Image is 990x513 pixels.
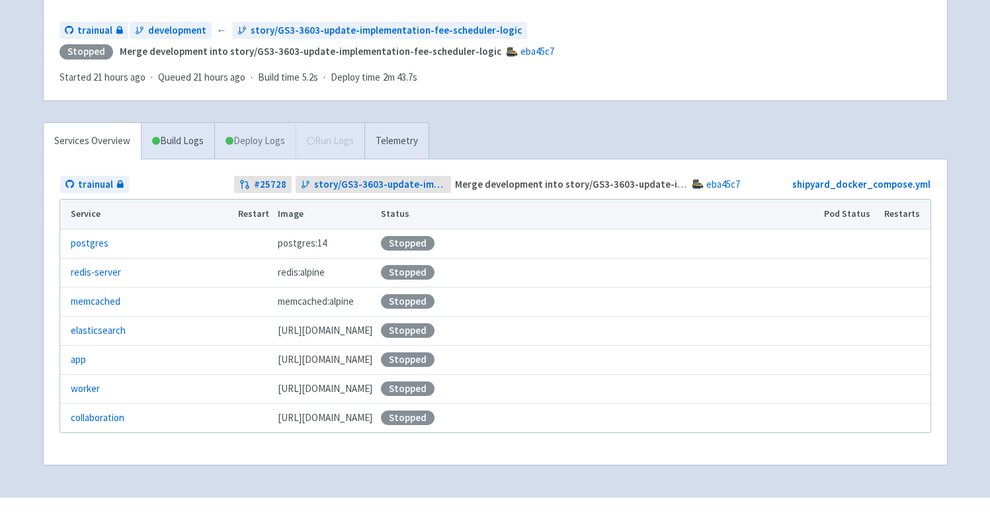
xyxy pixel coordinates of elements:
span: 2m 43.7s [383,70,417,85]
a: redis-server [71,265,121,280]
span: redis:alpine [278,265,325,280]
a: memcached [71,294,120,309]
a: elasticsearch [71,323,126,338]
a: eba45c7 [706,178,740,190]
span: trainual [78,177,113,192]
div: Stopped [381,323,434,338]
a: Services Overview [44,123,141,159]
span: 5.2s [302,70,318,85]
a: worker [71,381,100,397]
time: 21 hours ago [193,71,245,83]
strong: Merge development into story/GS3-3603-update-implementation-fee-scheduler-logic [455,178,837,190]
a: collaboration [71,411,124,426]
span: development [148,23,206,38]
time: 21 hours ago [93,71,145,83]
span: [DOMAIN_NAME][URL] [278,352,372,368]
div: Stopped [381,294,434,309]
span: ← [217,23,227,38]
span: story/GS3-3603-update-implementation-fee-scheduler-logic [251,23,522,38]
a: development [130,22,212,40]
a: Deploy Logs [214,123,296,159]
span: memcached:alpine [278,294,354,309]
strong: Merge development into story/GS3-3603-update-implementation-fee-scheduler-logic [120,45,501,58]
span: [DOMAIN_NAME][URL] [278,323,372,338]
span: [DOMAIN_NAME][URL] [278,411,372,426]
th: Restarts [880,200,930,229]
a: Telemetry [364,123,429,159]
span: Build time [258,70,300,85]
th: Service [60,200,234,229]
span: story/GS3-3603-update-implementation-fee-scheduler-logic [314,177,446,192]
th: Status [376,200,819,229]
a: #25728 [234,176,292,194]
a: Build Logs [142,123,214,159]
span: [DOMAIN_NAME][URL] [278,381,372,397]
div: Stopped [381,265,434,280]
a: app [71,352,86,368]
a: story/GS3-3603-update-implementation-fee-scheduler-logic [296,176,451,194]
div: Stopped [60,44,113,59]
span: postgres:14 [278,236,327,251]
th: Restart [234,200,274,229]
div: Stopped [381,411,434,425]
span: Started [60,71,145,83]
div: Stopped [381,381,434,396]
div: Stopped [381,236,434,251]
div: Stopped [381,352,434,367]
a: shipyard_docker_compose.yml [792,178,930,190]
a: eba45c7 [520,45,554,58]
a: postgres [71,236,108,251]
span: Queued [158,71,245,83]
div: · · · [60,70,425,85]
th: Pod Status [819,200,880,229]
a: trainual [60,176,129,194]
th: Image [273,200,376,229]
a: story/GS3-3603-update-implementation-fee-scheduler-logic [232,22,527,40]
a: trainual [60,22,128,40]
strong: # 25728 [254,177,286,192]
span: Deploy time [331,70,380,85]
span: trainual [77,23,112,38]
